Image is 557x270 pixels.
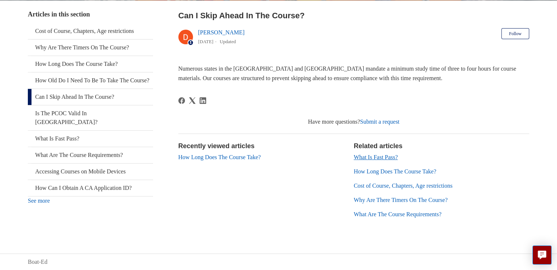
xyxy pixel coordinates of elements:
[198,29,245,35] a: [PERSON_NAME]
[28,56,153,72] a: How Long Does The Course Take?
[28,89,153,105] a: Can I Skip Ahead In The Course?
[354,154,398,160] a: What Is Fast Pass?
[28,105,153,130] a: Is The PCOC Valid In [GEOGRAPHIC_DATA]?
[354,183,453,189] a: Cost of Course, Chapters, Age restrictions
[28,40,153,56] a: Why Are There Timers On The Course?
[354,168,436,175] a: How Long Does The Course Take?
[360,119,400,125] a: Submit a request
[354,211,442,217] a: What Are The Course Requirements?
[28,258,47,266] a: Boat-Ed
[178,117,529,126] div: Have more questions?
[200,97,206,104] svg: Share this page on LinkedIn
[28,164,153,180] a: Accessing Courses on Mobile Devices
[28,198,50,204] a: See more
[178,141,346,151] h2: Recently viewed articles
[28,72,153,89] a: How Old Do I Need To Be To Take The Course?
[178,154,261,160] a: How Long Does The Course Take?
[28,131,153,147] a: What Is Fast Pass?
[200,97,206,104] a: LinkedIn
[178,64,529,83] p: Numerous states in the [GEOGRAPHIC_DATA] and [GEOGRAPHIC_DATA] mandate a minimum study time of th...
[189,97,196,104] a: X Corp
[532,245,552,265] button: Live chat
[28,147,153,163] a: What Are The Course Requirements?
[501,28,529,39] button: Follow Article
[178,10,529,22] h2: Can I Skip Ahead In The Course?
[28,23,153,39] a: Cost of Course, Chapters, Age restrictions
[28,180,153,196] a: How Can I Obtain A CA Application ID?
[354,197,448,203] a: Why Are There Timers On The Course?
[178,97,185,104] svg: Share this page on Facebook
[220,39,236,44] li: Updated
[354,141,529,151] h2: Related articles
[189,97,196,104] svg: Share this page on X Corp
[178,97,185,104] a: Facebook
[198,39,213,44] time: 03/01/2024, 13:01
[28,11,90,18] span: Articles in this section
